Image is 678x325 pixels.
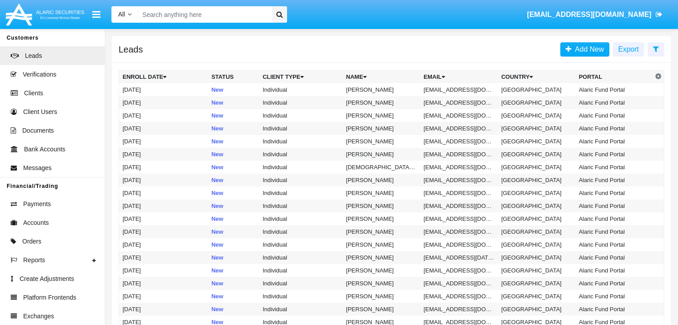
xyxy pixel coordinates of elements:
[342,212,420,225] td: [PERSON_NAME]
[497,303,575,316] td: [GEOGRAPHIC_DATA]
[497,238,575,251] td: [GEOGRAPHIC_DATA]
[208,187,259,199] td: New
[575,290,653,303] td: Alaric Fund Portal
[23,107,57,117] span: Client Users
[119,212,208,225] td: [DATE]
[259,135,342,148] td: Individual
[618,45,639,53] span: Export
[259,212,342,225] td: Individual
[497,199,575,212] td: [GEOGRAPHIC_DATA]
[497,148,575,161] td: [GEOGRAPHIC_DATA]
[571,45,604,53] span: Add New
[342,161,420,174] td: [DEMOGRAPHIC_DATA][PERSON_NAME]
[575,122,653,135] td: Alaric Fund Portal
[119,83,208,96] td: [DATE]
[420,109,497,122] td: [EMAIL_ADDRESS][DOMAIN_NAME]
[208,83,259,96] td: New
[119,290,208,303] td: [DATE]
[497,187,575,199] td: [GEOGRAPHIC_DATA]
[23,163,52,173] span: Messages
[575,96,653,109] td: Alaric Fund Portal
[420,225,497,238] td: [EMAIL_ADDRESS][DOMAIN_NAME]
[111,10,138,19] a: All
[208,290,259,303] td: New
[420,238,497,251] td: [EMAIL_ADDRESS][DOMAIN_NAME]
[24,145,66,154] span: Bank Accounts
[23,199,51,209] span: Payments
[420,187,497,199] td: [EMAIL_ADDRESS][DOMAIN_NAME]
[420,212,497,225] td: [EMAIL_ADDRESS][DOMAIN_NAME]
[497,109,575,122] td: [GEOGRAPHIC_DATA]
[575,212,653,225] td: Alaric Fund Portal
[119,70,208,84] th: Enroll Date
[342,135,420,148] td: [PERSON_NAME]
[208,303,259,316] td: New
[23,312,54,321] span: Exchanges
[208,199,259,212] td: New
[259,109,342,122] td: Individual
[497,161,575,174] td: [GEOGRAPHIC_DATA]
[420,148,497,161] td: [EMAIL_ADDRESS][DOMAIN_NAME]
[342,238,420,251] td: [PERSON_NAME]
[497,70,575,84] th: Country
[497,225,575,238] td: [GEOGRAPHIC_DATA]
[575,264,653,277] td: Alaric Fund Portal
[208,135,259,148] td: New
[208,96,259,109] td: New
[497,264,575,277] td: [GEOGRAPHIC_DATA]
[575,199,653,212] td: Alaric Fund Portal
[259,264,342,277] td: Individual
[420,264,497,277] td: [EMAIL_ADDRESS][DOMAIN_NAME]
[208,122,259,135] td: New
[119,46,143,53] h5: Leads
[342,251,420,264] td: [PERSON_NAME]
[497,251,575,264] td: [GEOGRAPHIC_DATA]
[342,277,420,290] td: [PERSON_NAME]
[119,251,208,264] td: [DATE]
[119,135,208,148] td: [DATE]
[575,187,653,199] td: Alaric Fund Portal
[208,264,259,277] td: New
[119,264,208,277] td: [DATE]
[208,148,259,161] td: New
[420,174,497,187] td: [EMAIL_ADDRESS][DOMAIN_NAME]
[4,1,86,28] img: Logo image
[119,161,208,174] td: [DATE]
[119,238,208,251] td: [DATE]
[208,174,259,187] td: New
[259,148,342,161] td: Individual
[259,70,342,84] th: Client Type
[259,225,342,238] td: Individual
[119,96,208,109] td: [DATE]
[527,11,651,18] span: [EMAIL_ADDRESS][DOMAIN_NAME]
[342,96,420,109] td: [PERSON_NAME]
[575,225,653,238] td: Alaric Fund Portal
[259,238,342,251] td: Individual
[497,122,575,135] td: [GEOGRAPHIC_DATA]
[208,251,259,264] td: New
[208,161,259,174] td: New
[259,122,342,135] td: Individual
[420,303,497,316] td: [EMAIL_ADDRESS][DOMAIN_NAME]
[119,199,208,212] td: [DATE]
[575,148,653,161] td: Alaric Fund Portal
[259,187,342,199] td: Individual
[342,70,420,84] th: Name
[208,238,259,251] td: New
[420,161,497,174] td: [EMAIL_ADDRESS][DOMAIN_NAME]
[523,2,667,27] a: [EMAIL_ADDRESS][DOMAIN_NAME]
[22,126,54,135] span: Documents
[208,277,259,290] td: New
[497,290,575,303] td: [GEOGRAPHIC_DATA]
[497,96,575,109] td: [GEOGRAPHIC_DATA]
[259,290,342,303] td: Individual
[259,303,342,316] td: Individual
[119,277,208,290] td: [DATE]
[342,264,420,277] td: [PERSON_NAME]
[420,96,497,109] td: [EMAIL_ADDRESS][DOMAIN_NAME]
[20,274,74,284] span: Create Adjustments
[342,174,420,187] td: [PERSON_NAME]
[119,225,208,238] td: [DATE]
[575,70,653,84] th: Portal
[342,122,420,135] td: [PERSON_NAME]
